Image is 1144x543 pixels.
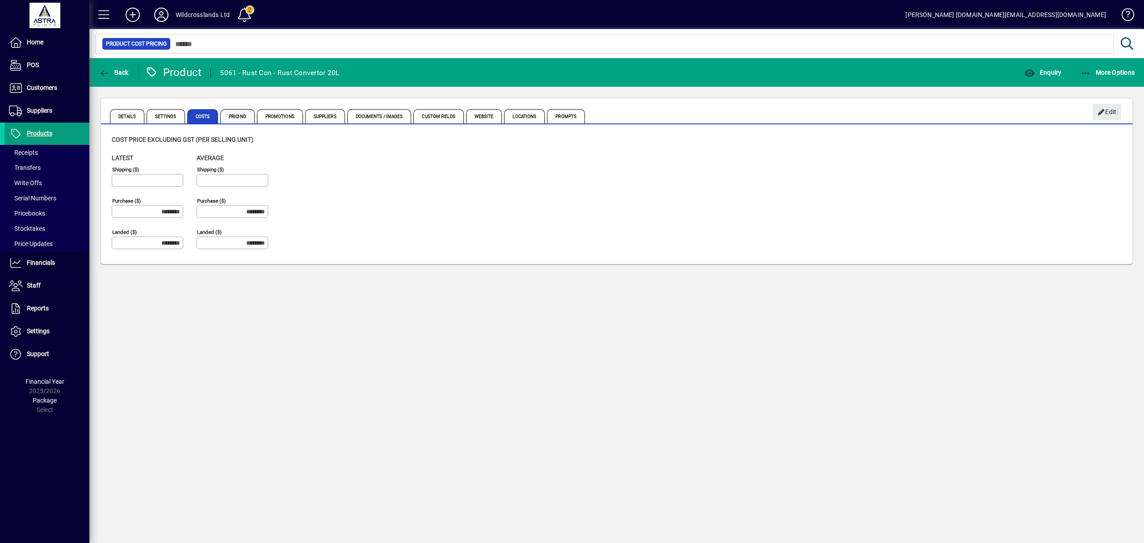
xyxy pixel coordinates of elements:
span: Website [466,109,502,123]
span: Documents / Images [347,109,412,123]
span: Financial Year [25,378,64,385]
a: Pricebooks [4,206,89,221]
span: Custom Fields [413,109,463,123]
span: Financials [27,259,55,266]
span: Promotions [257,109,303,123]
mat-label: Shipping ($) [112,166,139,173]
a: Support [4,343,89,365]
mat-label: Landed ($) [197,229,222,235]
span: Products [27,130,52,137]
a: Customers [4,77,89,99]
span: Reports [27,305,49,312]
mat-label: Shipping ($) [197,166,224,173]
div: 5061 - Rust Con - Rust Convertor 20L [220,66,339,80]
span: Home [27,38,43,46]
span: Package [33,397,57,404]
div: Wildcrosslands Ltd [176,8,230,22]
span: POS [27,61,39,68]
span: Details [110,109,144,123]
a: Price Updates [4,236,89,251]
button: Enquiry [1022,64,1064,81]
span: Pricing [220,109,255,123]
button: Edit [1093,104,1121,120]
span: Locations [504,109,545,123]
span: Staff [27,282,41,289]
app-page-header-button: Back [89,64,139,81]
span: Prompts [547,109,585,123]
a: Serial Numbers [4,191,89,206]
span: Customers [27,84,57,91]
a: Reports [4,297,89,320]
span: Write Offs [9,179,42,187]
span: Serial Numbers [9,195,56,202]
a: Knowledge Base [1115,2,1133,31]
a: POS [4,54,89,76]
span: Price Updates [9,240,53,247]
span: Settings [147,109,185,123]
mat-label: Purchase ($) [112,198,141,204]
button: Back [97,64,131,81]
div: Product [145,65,202,80]
a: Receipts [4,145,89,160]
span: Pricebooks [9,210,45,217]
a: Write Offs [4,175,89,191]
span: Average [197,154,224,161]
a: Settings [4,320,89,343]
span: Suppliers [305,109,345,123]
a: Staff [4,275,89,297]
span: Cost price excluding GST (per selling unit) [112,136,253,143]
a: Stocktakes [4,221,89,236]
span: Receipts [9,149,38,156]
button: Add [118,7,147,23]
button: More Options [1078,64,1137,81]
span: Support [27,350,49,357]
span: Transfers [9,164,41,171]
a: Suppliers [4,100,89,122]
span: Costs [187,109,219,123]
span: Settings [27,327,50,335]
span: Edit [1098,105,1117,119]
a: Financials [4,252,89,274]
button: Profile [147,7,176,23]
div: [PERSON_NAME] [DOMAIN_NAME][EMAIL_ADDRESS][DOMAIN_NAME] [905,8,1106,22]
span: More Options [1081,69,1135,76]
span: Latest [112,154,133,161]
span: Back [99,69,129,76]
span: Suppliers [27,107,52,114]
span: Enquiry [1024,69,1061,76]
span: Product Cost Pricing [106,39,167,48]
mat-label: Landed ($) [112,229,137,235]
a: Transfers [4,160,89,175]
a: Home [4,31,89,54]
span: Stocktakes [9,225,45,232]
mat-label: Purchase ($) [197,198,226,204]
